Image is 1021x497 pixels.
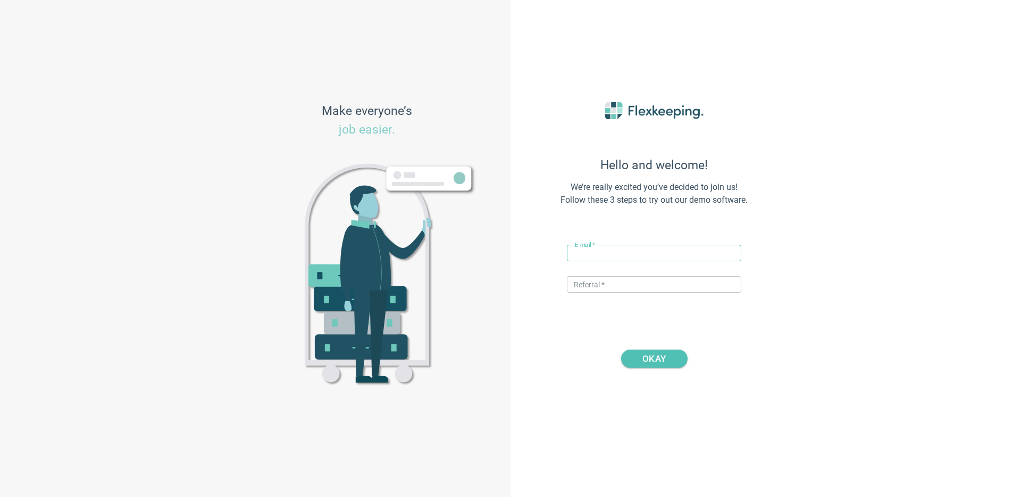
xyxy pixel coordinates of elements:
span: OKAY [642,350,666,368]
button: OKAY [621,350,688,368]
span: We’re really excited you’ve decided to join us! Follow these 3 steps to try out our demo software. [537,181,771,207]
span: Hello and welcome! [537,158,771,172]
span: Make everyone’s [322,102,412,139]
span: job easier. [339,122,395,137]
